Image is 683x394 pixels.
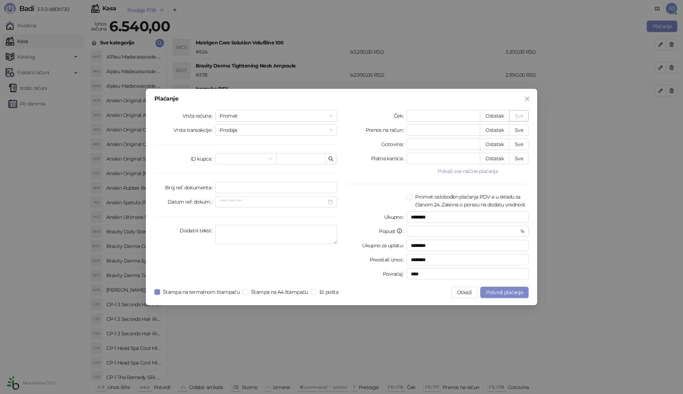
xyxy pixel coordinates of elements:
label: Broj ref. dokumenta [165,182,215,193]
label: Prenos na račun [366,124,407,136]
button: Sve [509,139,529,150]
input: Broj ref. dokumenta [215,182,337,193]
button: Potvrdi plaćanje [480,287,529,298]
textarea: Dodatni tekst [215,225,337,244]
label: Ček [394,110,407,122]
span: Promet oslobođen plaćanja PDV-a u skladu sa članom 24. Zakona o porezu na dodatu vrednost [412,193,529,209]
span: Potvrdi plaćanje [486,289,523,296]
button: Sve [509,110,529,122]
button: Sve [509,153,529,164]
span: Zatvori [521,96,533,102]
span: Promet [219,110,333,121]
button: Ostatak [480,110,509,122]
span: Prodaja [219,125,333,135]
label: Vrsta računa [182,110,216,122]
label: Preostali iznos [370,254,407,265]
label: Datum ref. dokum. [168,196,216,207]
button: Ostatak [480,153,509,164]
label: Vrsta transakcije [174,124,216,136]
button: Ostatak [480,139,509,150]
button: Otkaži [451,287,477,298]
label: Dodatni tekst [180,225,215,236]
span: close [524,96,530,102]
button: Prikaži sve načine plaćanja [407,167,529,176]
input: Datum ref. dokum. [219,198,327,206]
button: Ostatak [480,124,509,136]
input: Popust [411,226,519,237]
label: Popust [379,226,407,237]
label: Povraćaj [383,268,407,280]
label: Ukupno [384,211,407,223]
span: Štampa na A4 štampaču [248,288,311,296]
span: Štampa na termalnom štampaču [160,288,243,296]
label: Platna kartica [371,153,407,164]
button: Sve [509,124,529,136]
button: Close [521,93,533,104]
div: Plaćanje [154,96,529,102]
label: ID kupca [191,153,215,164]
label: Ukupno za uplatu [362,240,407,251]
span: El. pošta [317,288,341,296]
label: Gotovina [381,139,407,150]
